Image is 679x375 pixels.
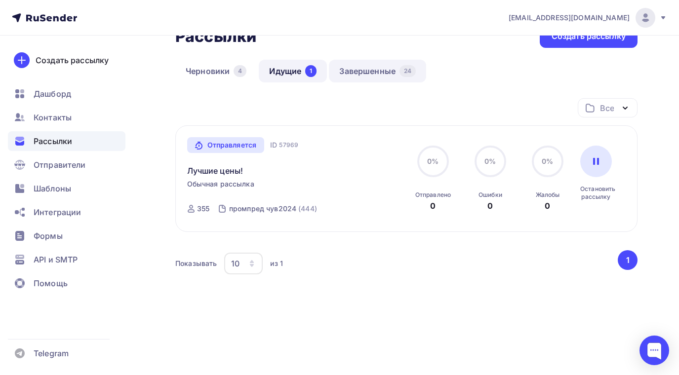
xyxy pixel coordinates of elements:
[34,112,72,123] span: Контакты
[545,200,550,212] div: 0
[234,65,246,77] div: 4
[509,8,667,28] a: [EMAIL_ADDRESS][DOMAIN_NAME]
[224,252,263,275] button: 10
[175,27,256,46] h2: Рассылки
[399,65,416,77] div: 24
[536,191,560,199] div: Жалобы
[175,60,257,82] a: Черновики4
[34,347,69,359] span: Telegram
[618,250,638,270] button: Go to page 1
[231,258,240,269] div: 10
[259,60,327,82] a: Идущие1
[175,259,217,268] div: Показывать
[187,165,243,177] a: Лучшие цены!
[415,191,451,199] div: Отправлено
[298,204,317,214] div: (444)
[36,54,109,66] div: Создать рассылку
[8,131,125,151] a: Рассылки
[34,277,68,289] span: Помощь
[8,226,125,246] a: Формы
[34,135,72,147] span: Рассылки
[509,13,630,23] span: [EMAIL_ADDRESS][DOMAIN_NAME]
[34,206,81,218] span: Интеграции
[34,88,71,100] span: Дашборд
[552,31,626,42] div: Создать рассылку
[8,155,125,175] a: Отправители
[8,179,125,198] a: Шаблоны
[8,108,125,127] a: Контакты
[305,65,317,77] div: 1
[197,204,209,214] div: 355
[578,98,638,117] button: Все
[427,157,439,165] span: 0%
[34,230,63,242] span: Формы
[600,102,614,114] div: Все
[229,204,296,214] div: промпред чув2024
[270,140,277,150] span: ID
[430,200,436,212] div: 0
[187,137,265,153] a: Отправляется
[580,185,612,201] div: Остановить рассылку
[34,183,71,194] span: Шаблоны
[228,201,318,217] a: промпред чув2024 (444)
[34,159,86,171] span: Отправители
[187,179,254,189] span: Обычная рассылка
[270,259,283,268] div: из 1
[329,60,426,82] a: Завершенные24
[8,84,125,104] a: Дашборд
[542,157,553,165] span: 0%
[484,157,496,165] span: 0%
[279,140,298,150] span: 57969
[616,250,638,270] ul: Pagination
[34,254,78,265] span: API и SMTP
[487,200,493,212] div: 0
[479,191,502,199] div: Ошибки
